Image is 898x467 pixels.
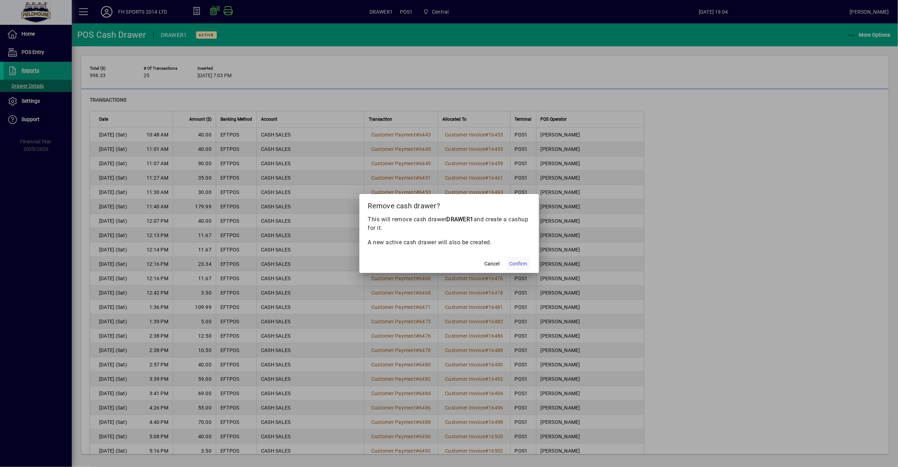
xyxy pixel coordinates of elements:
[510,260,527,268] span: Confirm
[359,194,539,215] h2: Remove cash drawer?
[368,238,530,247] p: A new active cash drawer will also be created.
[481,257,504,270] button: Cancel
[507,257,530,270] button: Confirm
[447,216,474,223] b: DRAWER1
[368,215,530,232] p: This will remove cash drawer and create a cashup for it.
[485,260,500,268] span: Cancel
